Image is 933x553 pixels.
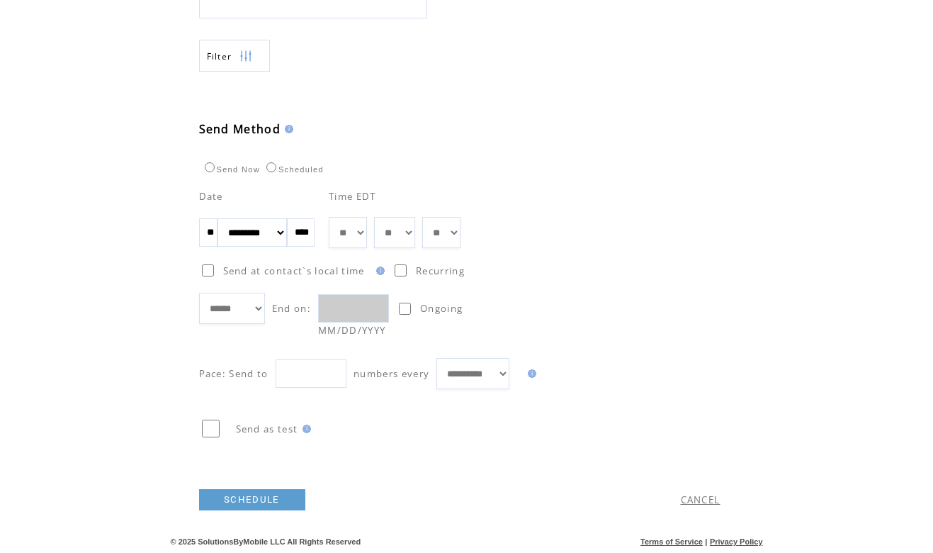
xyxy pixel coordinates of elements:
[354,367,429,380] span: numbers every
[199,489,305,510] a: SCHEDULE
[236,423,298,435] span: Send as test
[199,121,281,137] span: Send Method
[524,369,536,378] img: help.gif
[199,367,268,380] span: Pace: Send to
[318,324,385,337] span: MM/DD/YYYY
[223,264,365,277] span: Send at contact`s local time
[205,162,215,172] input: Send Now
[420,302,463,315] span: Ongoing
[640,537,703,546] a: Terms of Service
[199,40,270,72] a: Filter
[266,162,276,172] input: Scheduled
[199,190,223,203] span: Date
[329,190,376,203] span: Time EDT
[298,425,311,433] img: help.gif
[201,165,260,174] label: Send Now
[272,302,311,315] span: End on:
[372,267,385,275] img: help.gif
[239,40,252,72] img: filters.png
[681,493,720,506] a: CANCEL
[281,125,293,133] img: help.gif
[705,537,707,546] span: |
[416,264,465,277] span: Recurring
[207,50,232,62] span: Show filters
[710,537,763,546] a: Privacy Policy
[171,537,361,546] span: © 2025 SolutionsByMobile LLC All Rights Reserved
[263,165,324,174] label: Scheduled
